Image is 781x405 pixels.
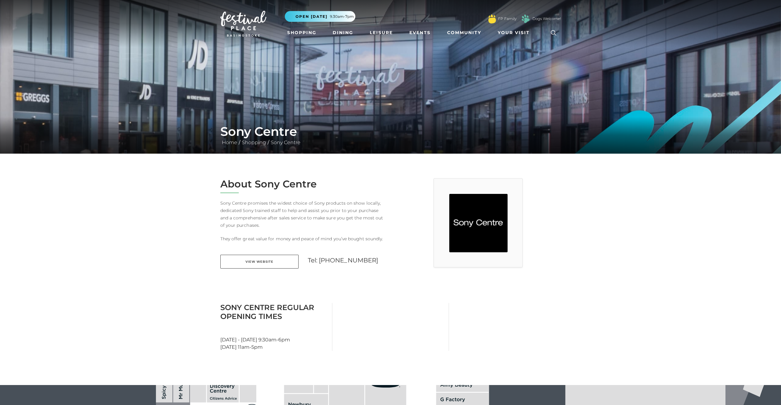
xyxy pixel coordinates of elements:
[308,257,378,264] a: Tel: [PHONE_NUMBER]
[285,27,319,38] a: Shopping
[240,140,268,145] a: Shopping
[220,255,299,269] a: View Website
[445,27,484,38] a: Community
[407,27,433,38] a: Events
[220,178,386,190] h2: About Sony Centre
[330,27,356,38] a: Dining
[269,140,302,145] a: Sony Centre
[220,11,266,37] img: Festival Place Logo
[495,27,535,38] a: Your Visit
[220,124,561,139] h1: Sony Centre
[216,124,566,146] div: / /
[285,11,355,22] button: Open [DATE] 9.30am-7pm
[498,16,516,22] a: FP Family
[367,27,395,38] a: Leisure
[220,199,386,229] p: Sony Centre promises the widest choice of Sony products on show locally, dedicated Sony trained s...
[220,140,239,145] a: Home
[296,14,327,19] span: Open [DATE]
[220,303,327,321] h3: Sony Centre Regular Opening Times
[498,29,530,36] span: Your Visit
[220,235,386,242] p: They offer great value for money and peace of mind you’ve bought soundly.
[330,14,354,19] span: 9.30am-7pm
[216,303,332,351] div: [DATE] - [DATE] 9:30am-6pm [DATE] 11am-5pm
[532,16,561,22] a: Dogs Welcome!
